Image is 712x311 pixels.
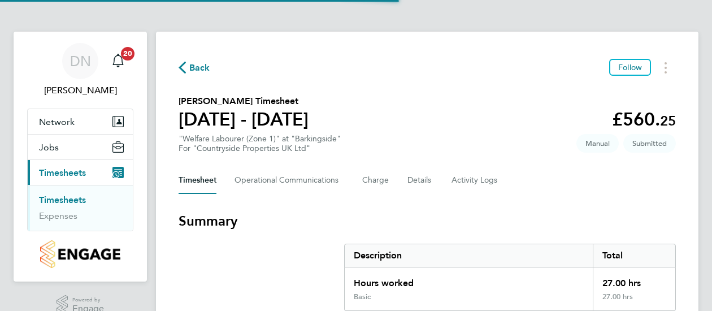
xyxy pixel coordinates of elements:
[27,240,133,268] a: Go to home page
[179,61,210,75] button: Back
[28,109,133,134] button: Network
[235,167,344,194] button: Operational Communications
[40,240,120,268] img: countryside-properties-logo-retina.png
[593,292,675,310] div: 27.00 hrs
[179,108,309,131] h1: [DATE] - [DATE]
[618,62,642,72] span: Follow
[345,244,593,267] div: Description
[354,292,371,301] div: Basic
[179,144,341,153] div: For "Countryside Properties UK Ltd"
[107,43,129,79] a: 20
[72,295,104,305] span: Powered by
[655,59,676,76] button: Timesheets Menu
[593,244,675,267] div: Total
[612,109,676,130] app-decimal: £560.
[27,43,133,97] a: DN[PERSON_NAME]
[344,244,676,311] div: Summary
[70,54,91,68] span: DN
[189,61,210,75] span: Back
[451,167,499,194] button: Activity Logs
[623,134,676,153] span: This timesheet is Submitted.
[28,135,133,159] button: Jobs
[407,167,433,194] button: Details
[345,267,593,292] div: Hours worked
[121,47,134,61] span: 20
[593,267,675,292] div: 27.00 hrs
[27,84,133,97] span: Dan Nichols
[362,167,389,194] button: Charge
[609,59,651,76] button: Follow
[28,185,133,231] div: Timesheets
[660,113,676,129] span: 25
[39,142,59,153] span: Jobs
[179,212,676,230] h3: Summary
[179,134,341,153] div: "Welfare Labourer (Zone 1)" at "Barkingside"
[39,116,75,127] span: Network
[576,134,619,153] span: This timesheet was manually created.
[28,160,133,185] button: Timesheets
[39,210,77,221] a: Expenses
[179,94,309,108] h2: [PERSON_NAME] Timesheet
[39,167,86,178] span: Timesheets
[14,32,147,282] nav: Main navigation
[39,195,86,205] a: Timesheets
[179,167,216,194] button: Timesheet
